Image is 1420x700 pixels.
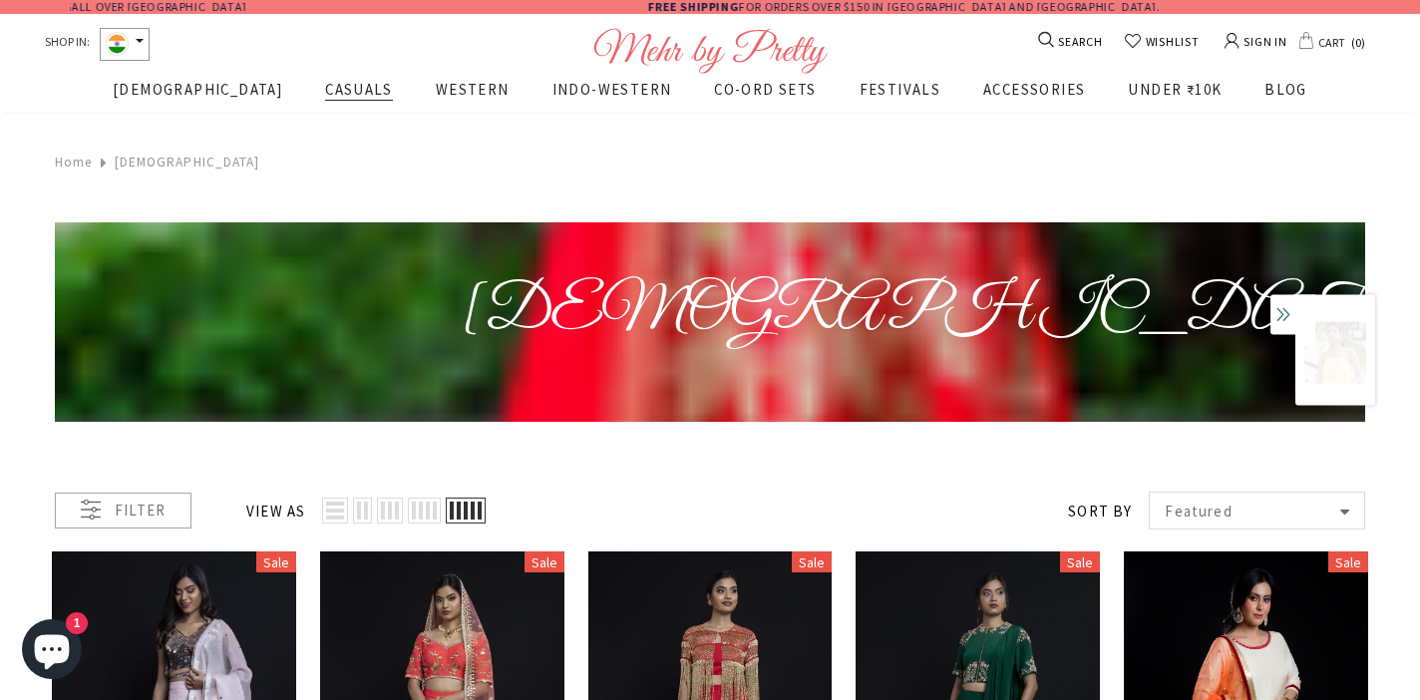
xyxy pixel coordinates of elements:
[1040,31,1103,53] a: SEARCH
[860,78,941,112] a: FESTIVALS
[55,150,93,175] a: Home
[1347,30,1370,54] span: 0
[593,28,828,74] img: Logo Footer
[983,78,1085,112] a: ACCESSORIES
[325,80,393,99] span: CASUALS
[436,78,510,112] a: WESTERN
[1264,80,1307,99] span: BLOG
[1304,322,1366,384] img: 8_x300.png
[552,80,672,99] span: INDO-WESTERN
[714,80,816,99] span: CO-ORD SETS
[115,154,260,171] a: [DEMOGRAPHIC_DATA]
[860,80,941,99] span: FESTIVALS
[1128,80,1222,99] span: UNDER ₹10K
[1128,78,1222,112] a: UNDER ₹10K
[436,80,510,99] span: WESTERN
[55,222,1365,422] img: Indian
[16,619,88,684] inbox-online-store-chat: Shopify online store chat
[1142,31,1200,53] span: WISHLIST
[1264,78,1307,112] a: BLOG
[714,78,816,112] a: CO-ORD SETS
[552,78,672,112] a: INDO-WESTERN
[246,501,305,523] label: View as
[1225,25,1286,56] a: SIGN IN
[1240,28,1286,53] span: SIGN IN
[113,80,282,99] span: [DEMOGRAPHIC_DATA]
[55,493,191,528] div: Filter
[1165,501,1331,523] span: Featured
[1068,501,1132,523] label: Sort by
[1298,30,1370,54] a: CART 0
[983,80,1085,99] span: ACCESSORIES
[325,78,393,112] a: CASUALS
[1124,31,1200,53] a: WISHLIST
[113,78,282,112] a: [DEMOGRAPHIC_DATA]
[45,28,90,61] span: SHOP IN:
[1314,30,1347,54] span: CART
[1056,31,1103,53] span: SEARCH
